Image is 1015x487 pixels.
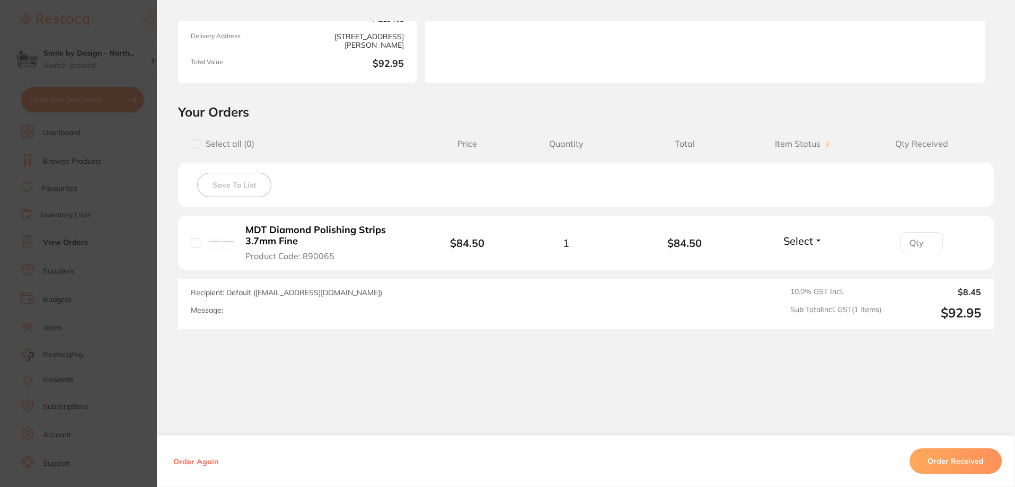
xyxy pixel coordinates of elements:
[790,305,881,321] span: Sub Total Incl. GST ( 1 Items)
[625,237,744,249] b: $84.50
[744,139,863,149] span: Item Status
[901,232,943,253] input: Qty
[625,139,744,149] span: Total
[170,456,222,466] button: Order Again
[200,139,254,149] span: Select all ( 0 )
[302,32,404,50] span: [STREET_ADDRESS][PERSON_NAME]
[783,234,813,247] span: Select
[191,58,293,70] span: Total Value
[890,305,981,321] output: $92.95
[191,306,223,315] label: Message:
[302,58,404,70] b: $92.95
[890,287,981,297] output: $8.45
[245,225,409,246] b: MDT Diamond Polishing Strips 3.7mm Fine
[790,287,881,297] span: 10.0 % GST Incl.
[862,139,981,149] span: Qty Received
[242,224,412,261] button: MDT Diamond Polishing Strips 3.7mm Fine Product Code: 890065
[245,251,334,261] span: Product Code: 890065
[780,234,826,247] button: Select
[197,173,271,197] button: Save To List
[178,104,994,120] h2: Your Orders
[910,448,1002,474] button: Order Received
[507,139,625,149] span: Quantity
[191,32,293,50] span: Delivery Address
[428,139,507,149] span: Price
[563,237,569,249] span: 1
[208,229,234,255] img: MDT Diamond Polishing Strips 3.7mm Fine
[450,236,484,250] b: $84.50
[191,288,382,297] span: Recipient: Default ( [EMAIL_ADDRESS][DOMAIN_NAME] )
